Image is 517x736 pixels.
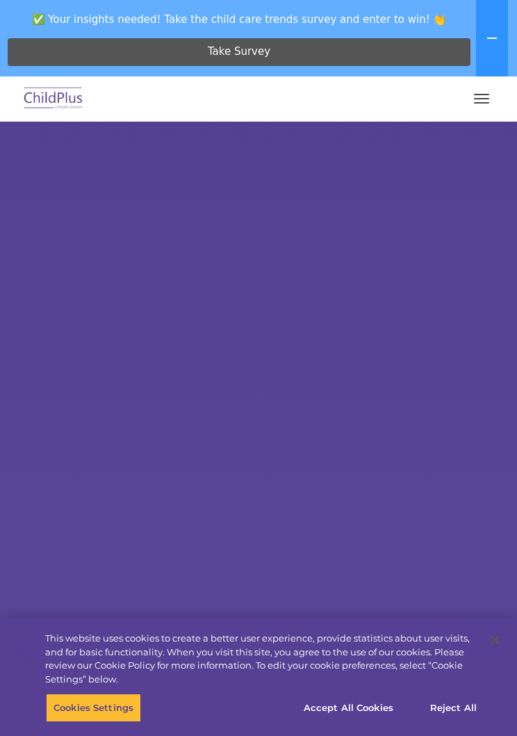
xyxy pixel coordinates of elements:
span: Phone number [222,138,281,148]
button: Reject All [410,693,497,722]
span: Last name [222,81,265,91]
button: Accept All Cookies [296,693,401,722]
span: ✅ Your insights needed! Take the child care trends survey and enter to win! 👏 [6,6,473,33]
a: Take Survey [8,38,470,66]
button: Cookies Settings [46,693,141,722]
div: This website uses cookies to create a better user experience, provide statistics about user visit... [45,632,480,686]
img: ChildPlus by Procare Solutions [21,83,86,115]
button: Close [479,625,510,655]
span: Take Survey [208,40,270,64]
